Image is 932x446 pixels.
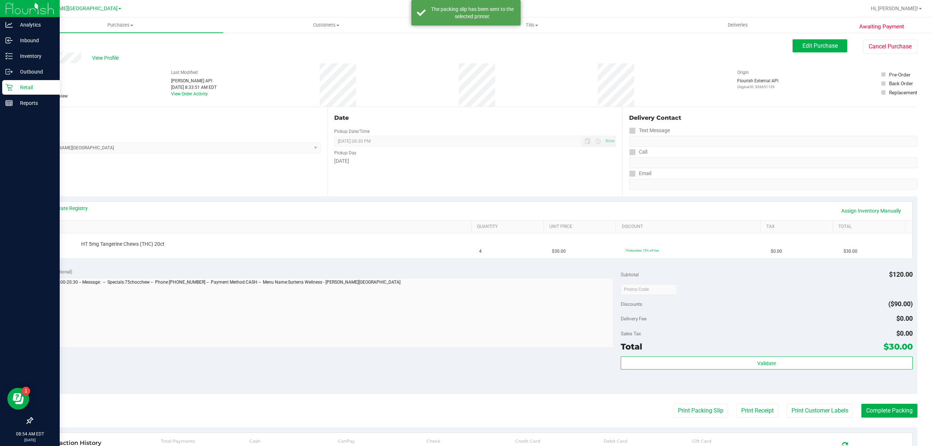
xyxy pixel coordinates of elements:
button: Validate [621,356,913,370]
button: Cancel Purchase [863,40,917,54]
iframe: Resource center unread badge [21,387,30,395]
label: Pickup Date/Time [334,128,370,135]
span: Customers [224,22,429,28]
button: Print Packing Slip [673,404,728,418]
span: $0.00 [896,329,913,337]
input: Format: (999) 999-9999 [629,157,917,168]
span: Deliveries [718,22,758,28]
span: Hi, [PERSON_NAME]! [871,5,918,11]
div: Pre-Order [889,71,911,78]
a: Customers [223,17,429,33]
span: [PERSON_NAME][GEOGRAPHIC_DATA] [28,5,118,12]
button: Complete Packing [861,404,917,418]
span: Sales Tax [621,331,641,336]
p: Inventory [13,52,56,60]
a: Unit Price [549,224,613,230]
div: [DATE] [334,157,616,165]
span: Delivery Fee [621,316,647,321]
div: Cash [249,438,338,444]
div: The packing slip has been sent to the selected printer. [430,5,515,20]
span: Validate [757,360,776,366]
span: $0.00 [771,248,782,255]
inline-svg: Analytics [5,21,13,28]
span: Purchases [17,22,223,28]
div: CanPay [338,438,426,444]
inline-svg: Retail [5,84,13,91]
inline-svg: Reports [5,99,13,107]
a: Tills [429,17,635,33]
button: Edit Purchase [793,39,847,52]
div: Total Payments [161,438,249,444]
span: 4 [479,248,482,255]
label: Last Modified [171,69,198,76]
div: Replacement [889,89,917,96]
inline-svg: Inbound [5,37,13,44]
div: Debit Card [604,438,692,444]
div: [DATE] 8:33:51 AM EDT [171,84,217,91]
button: Print Receipt [736,404,778,418]
span: View Profile [92,54,121,62]
label: Email [629,168,651,179]
a: Discount [622,224,758,230]
a: Tax [766,224,830,230]
div: Gift Card [692,438,781,444]
a: Assign Inventory Manually [837,205,906,217]
a: View State Registry [44,205,88,212]
input: Format: (999) 999-9999 [629,136,917,147]
button: Print Customer Labels [787,404,853,418]
p: 08:54 AM EDT [3,431,56,437]
div: Flourish External API [737,78,778,90]
a: SKU [43,224,469,230]
a: View Order Activity [171,91,208,96]
span: Total [621,342,642,352]
label: Origin [737,69,749,76]
div: Delivery Contact [629,114,917,122]
a: Quantity [477,224,541,230]
p: Retail [13,83,56,92]
span: Discounts [621,297,642,311]
div: Location [32,114,321,122]
p: Analytics [13,20,56,29]
span: $30.00 [552,248,566,255]
a: Total [838,224,902,230]
div: Credit Card [515,438,604,444]
a: Deliveries [635,17,841,33]
span: $0.00 [896,315,913,322]
div: Check [426,438,515,444]
label: Pickup Day [334,150,356,156]
p: Original ID: 326651129 [737,84,778,90]
p: Reports [13,99,56,107]
input: Promo Code [621,284,677,295]
div: [PERSON_NAME] API [171,78,217,84]
span: Edit Purchase [802,42,838,49]
span: $30.00 [884,342,913,352]
label: Text Message [629,125,670,136]
div: Date [334,114,616,122]
span: ($90.00) [888,300,913,308]
span: Awaiting Payment [859,23,904,31]
span: $30.00 [844,248,857,255]
p: Outbound [13,67,56,76]
a: Purchases [17,17,223,33]
inline-svg: Inventory [5,52,13,60]
div: Back Order [889,80,913,87]
p: Inbound [13,36,56,45]
label: Call [629,147,647,157]
span: Tills [429,22,634,28]
span: 75chocchew: 75% off line [625,249,659,252]
span: Subtotal [621,272,639,277]
inline-svg: Outbound [5,68,13,75]
span: $120.00 [889,271,913,278]
p: [DATE] [3,437,56,443]
iframe: Resource center [7,388,29,410]
span: HT 5mg Tangerine Chews (THC) 20ct [81,241,165,248]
